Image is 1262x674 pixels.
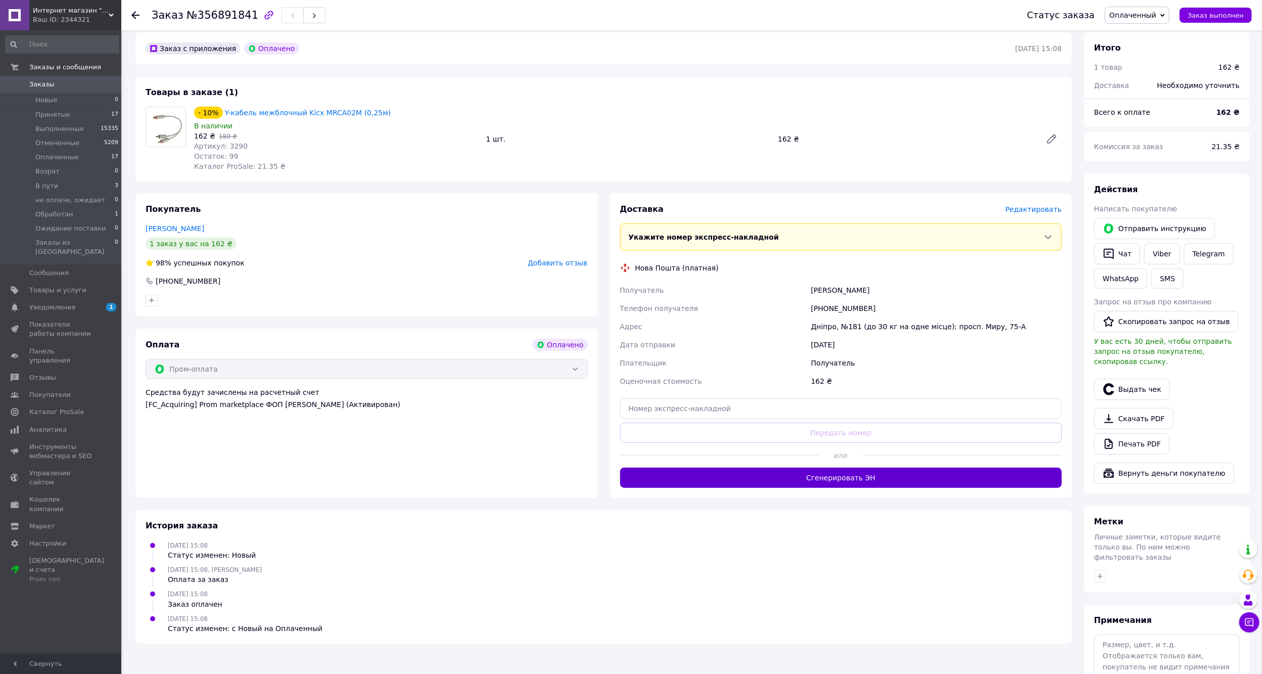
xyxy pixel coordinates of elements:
[29,347,94,365] span: Панель управления
[29,469,94,487] span: Управление сайтом
[115,238,118,256] span: 0
[482,132,774,146] div: 1 шт.
[146,42,240,55] div: Заказ с приложения
[528,259,587,267] span: Добавить отзыв
[35,124,84,133] span: Выполненные
[35,196,105,205] span: не оплаче, ожидает
[194,142,248,150] span: Артикул: 3290
[29,63,101,72] span: Заказы и сообщения
[1094,63,1123,71] span: 1 товар
[194,132,215,140] span: 162 ₴
[29,268,69,278] span: Сообщения
[29,303,75,312] span: Уведомления
[620,286,664,294] span: Получатель
[186,9,258,21] span: №356891841
[156,259,171,267] span: 98%
[620,341,676,349] span: Дата отправки
[194,162,286,170] span: Каталог ProSale: 21.35 ₴
[194,152,239,160] span: Остаток: 99
[106,303,116,311] span: 1
[35,153,79,162] span: Оплаченные
[1015,44,1062,53] time: [DATE] 15:08
[168,615,208,622] span: [DATE] 15:08
[819,451,863,461] span: или
[1094,43,1121,53] span: Итого
[168,566,262,573] span: [DATE] 15:08, [PERSON_NAME]
[146,258,245,268] div: успешных покупок
[146,399,588,410] div: [FC_Acquiring] Prom marketplace ФОП [PERSON_NAME] (Активирован)
[146,387,588,410] div: Средства будут зачислены на расчетный счет
[225,109,391,117] a: Y-кабель межблочный Kicx MRCA02M (0,25м)
[29,495,94,513] span: Кошелек компании
[104,139,118,148] span: 5209
[1180,8,1252,23] button: Заказ выполнен
[809,299,1064,318] div: [PHONE_NUMBER]
[35,139,79,148] span: Отмененные
[1239,612,1259,633] button: Чат с покупателем
[809,336,1064,354] div: [DATE]
[620,304,698,312] span: Телефон получателя
[1094,379,1170,400] button: Выдать чек
[194,107,223,119] div: - 10%
[1005,205,1062,213] span: Редактировать
[1094,463,1234,484] button: Вернуть деньги покупателю
[809,281,1064,299] div: [PERSON_NAME]
[29,80,54,89] span: Заказы
[774,132,1038,146] div: 162 ₴
[111,153,118,162] span: 17
[35,110,70,119] span: Принятые
[111,110,118,119] span: 17
[115,96,118,105] span: 0
[29,286,86,295] span: Товары и услуги
[620,377,703,385] span: Оценочная стоимость
[620,204,664,214] span: Доставка
[1094,268,1147,289] a: WhatsApp
[1094,205,1177,213] span: Написать покупателю
[29,425,67,434] span: Аналитика
[152,9,183,21] span: Заказ
[115,210,118,219] span: 1
[1094,533,1221,561] span: Личные заметки, которые видите только вы. По ним можно фильтровать заказы
[168,623,322,634] div: Статус изменен: с Новый на Оплаченный
[115,224,118,233] span: 0
[1094,311,1239,332] button: Скопировать запрос на отзыв
[146,107,185,147] img: Y-кабель межблочный Kicx MRCA02M (0,25м)
[35,238,115,256] span: Заказы из [GEOGRAPHIC_DATA]
[115,196,118,205] span: 0
[35,96,58,105] span: Новые
[29,539,66,548] span: Настройки
[1094,433,1170,455] a: Печать PDF
[1094,298,1212,306] span: Запрос на отзыв про компанию
[155,276,221,286] div: [PHONE_NUMBER]
[1144,243,1180,264] a: Viber
[1184,243,1234,264] a: Telegram
[1109,11,1156,19] span: Оплаченный
[35,182,58,191] span: В пути
[146,521,218,530] span: История заказа
[194,122,232,130] span: В наличии
[35,210,73,219] span: Обработан
[115,167,118,176] span: 0
[809,318,1064,336] div: Дніпро, №181 (до 30 кг на одне місце): просп. Миру, 75-А
[533,339,587,351] div: Оплачено
[809,354,1064,372] div: Получатель
[168,574,262,585] div: Оплата за заказ
[146,238,237,250] div: 1 заказ у вас на 162 ₴
[1094,408,1174,429] a: Скачать PDF
[168,550,256,560] div: Статус изменен: Новый
[1151,74,1246,97] div: Необходимо уточнить
[168,599,222,609] div: Заказ оплачен
[1094,337,1232,366] span: У вас есть 30 дней, чтобы отправить запрос на отзыв покупателю, скопировав ссылку.
[146,204,201,214] span: Покупатель
[131,10,139,20] div: Вернуться назад
[620,468,1062,488] button: Сгенерировать ЭН
[1027,10,1095,20] div: Статус заказа
[29,556,104,584] span: [DEMOGRAPHIC_DATA] и счета
[1188,12,1244,19] span: Заказ выполнен
[35,167,60,176] span: Возрат
[168,542,208,549] span: [DATE] 15:08
[29,320,94,338] span: Показатели работы компании
[29,390,71,399] span: Покупатели
[35,224,106,233] span: Ожидание поставки
[620,323,642,331] span: Адрес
